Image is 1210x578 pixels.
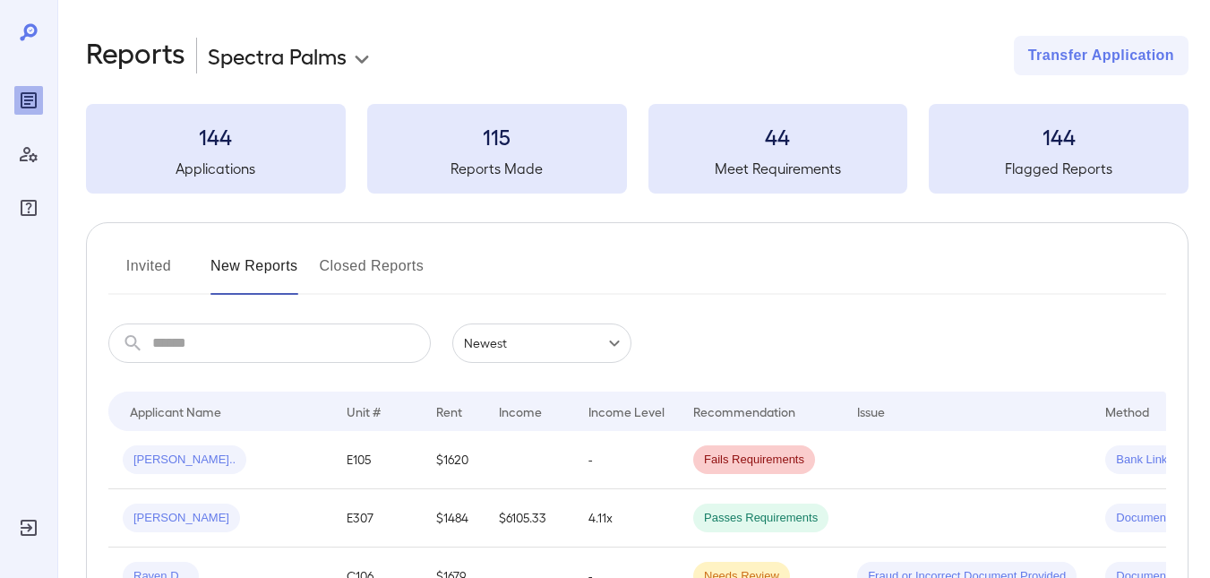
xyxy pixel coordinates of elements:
button: New Reports [210,252,298,295]
span: Passes Requirements [693,510,828,527]
button: Closed Reports [320,252,425,295]
h5: Flagged Reports [929,158,1189,179]
td: E105 [332,431,422,489]
div: Method [1105,401,1149,422]
button: Transfer Application [1014,36,1189,75]
div: Issue [857,401,886,422]
span: [PERSON_NAME].. [123,452,246,469]
h3: 144 [86,122,346,151]
div: Applicant Name [130,401,221,422]
span: [PERSON_NAME] [123,510,240,527]
td: - [574,431,679,489]
div: Manage Users [14,140,43,168]
summary: 144Applications115Reports Made44Meet Requirements144Flagged Reports [86,104,1189,194]
div: Income Level [588,401,665,422]
div: Reports [14,86,43,115]
div: Rent [436,401,465,422]
h5: Meet Requirements [648,158,908,179]
button: Invited [108,252,189,295]
div: Unit # [347,401,381,422]
p: Spectra Palms [208,41,347,70]
h3: 44 [648,122,908,151]
div: Income [499,401,542,422]
h5: Reports Made [367,158,627,179]
h3: 115 [367,122,627,151]
td: $6105.33 [485,489,574,548]
div: FAQ [14,194,43,222]
td: E307 [332,489,422,548]
h3: 144 [929,122,1189,151]
span: Bank Link [1105,452,1178,469]
div: Recommendation [693,401,795,422]
span: Fails Requirements [693,452,815,469]
td: $1484 [422,489,485,548]
div: Log Out [14,513,43,542]
h2: Reports [86,36,185,75]
h5: Applications [86,158,346,179]
td: $1620 [422,431,485,489]
td: 4.11x [574,489,679,548]
div: Newest [452,324,631,363]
